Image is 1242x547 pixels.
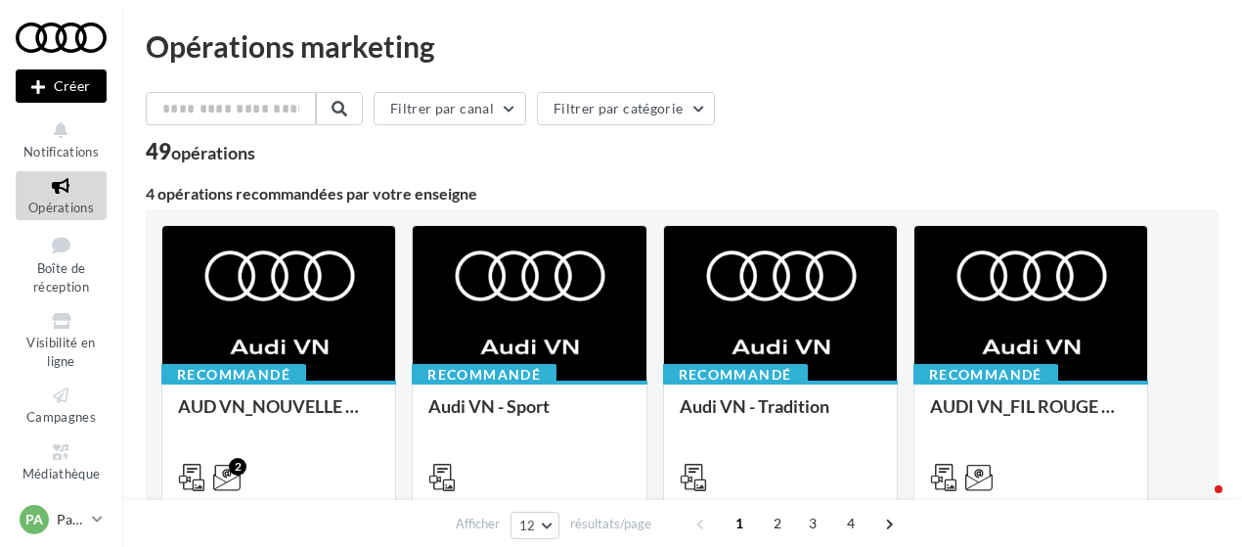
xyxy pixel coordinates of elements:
span: Boîte de réception [33,260,89,295]
div: 49 [146,141,255,162]
a: Visibilité en ligne [16,306,107,373]
div: Recommandé [412,364,556,386]
div: Audi VN - Sport [428,396,630,435]
button: Filtrer par catégorie [537,92,715,125]
button: Notifications [16,115,107,163]
p: Partenaire Audi [57,510,84,529]
span: résultats/page [570,515,651,533]
span: Notifications [23,144,99,160]
div: Recommandé [161,364,306,386]
span: 1 [724,508,755,539]
span: Médiathèque [22,466,101,481]
div: AUD VN_NOUVELLE A6 e-tron [178,396,379,435]
div: 2 [229,458,246,476]
span: PA [25,510,43,529]
span: Opérations [28,200,94,215]
button: 12 [510,512,560,539]
a: Opérations [16,171,107,219]
div: Audi VN - Tradition [680,396,881,435]
iframe: Intercom live chat [1175,480,1222,527]
div: Recommandé [913,364,1058,386]
span: 3 [797,508,828,539]
a: Boîte de réception [16,228,107,299]
span: 2 [762,508,793,539]
div: Opérations marketing [146,31,1219,61]
button: Créer [16,69,107,103]
span: Visibilité en ligne [26,335,95,369]
a: PA Partenaire Audi [16,501,107,538]
div: Recommandé [663,364,808,386]
a: Campagnes [16,381,107,429]
a: Médiathèque [16,437,107,485]
span: 12 [519,518,536,533]
span: 4 [835,508,866,539]
div: opérations [171,144,255,161]
div: Nouvelle campagne [16,69,107,103]
div: 4 opérations recommandées par votre enseigne [146,186,1219,202]
button: Filtrer par canal [374,92,526,125]
div: AUDI VN_FIL ROUGE 2025 - A1, Q2, Q3, Q5 et Q4 e-tron [930,396,1131,435]
span: Afficher [456,515,500,533]
span: Campagnes [26,409,96,425]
